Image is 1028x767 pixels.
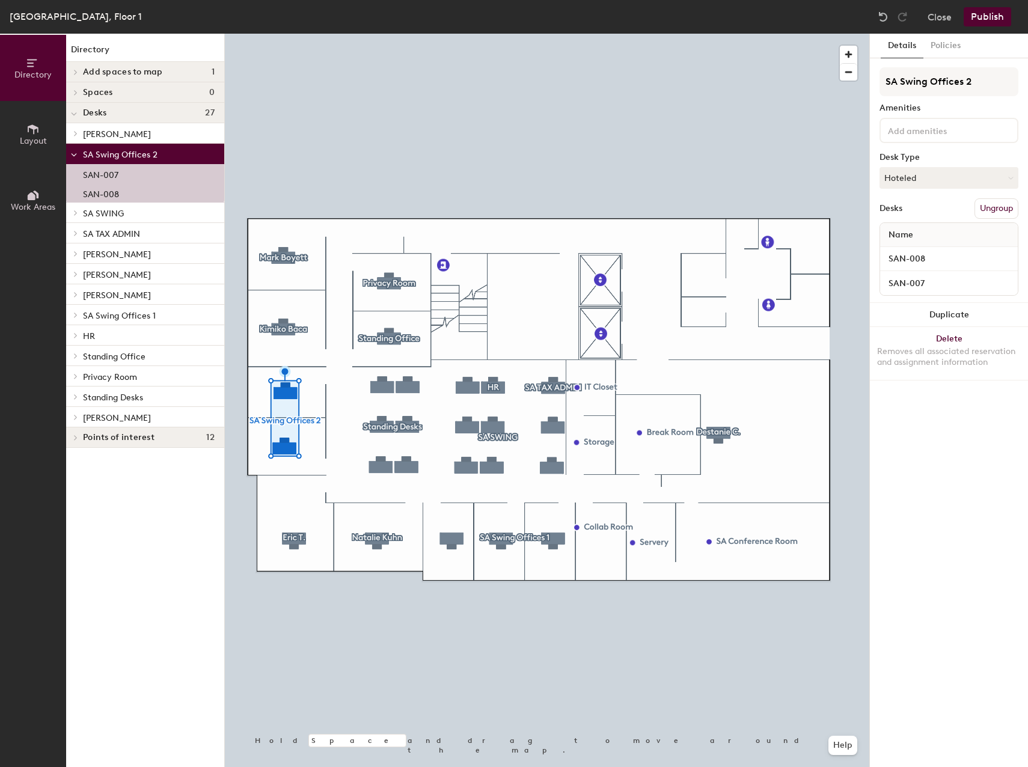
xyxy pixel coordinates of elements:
[83,150,158,160] span: SA Swing Offices 2
[83,393,143,403] span: Standing Desks
[886,123,994,137] input: Add amenities
[83,167,118,180] p: SAN-007
[870,327,1028,380] button: DeleteRemoves all associated reservation and assignment information
[83,67,163,77] span: Add spaces to map
[83,352,145,362] span: Standing Office
[14,70,52,80] span: Directory
[964,7,1011,26] button: Publish
[83,209,124,219] span: SA SWING
[83,331,95,341] span: HR
[83,290,151,301] span: [PERSON_NAME]
[880,167,1018,189] button: Hoteled
[83,229,140,239] span: SA TAX ADMIN
[883,275,1015,292] input: Unnamed desk
[10,9,142,24] div: [GEOGRAPHIC_DATA], Floor 1
[883,224,919,246] span: Name
[880,204,902,213] div: Desks
[66,43,224,62] h1: Directory
[883,251,1015,267] input: Unnamed desk
[881,34,923,58] button: Details
[83,129,151,139] span: [PERSON_NAME]
[83,413,151,423] span: [PERSON_NAME]
[11,202,55,212] span: Work Areas
[83,88,113,97] span: Spaces
[83,372,137,382] span: Privacy Room
[928,7,952,26] button: Close
[877,346,1021,368] div: Removes all associated reservation and assignment information
[83,311,156,321] span: SA Swing Offices 1
[206,433,215,442] span: 12
[83,186,119,200] p: SAN-008
[83,249,151,260] span: [PERSON_NAME]
[880,103,1018,113] div: Amenities
[828,736,857,755] button: Help
[870,303,1028,327] button: Duplicate
[83,270,151,280] span: [PERSON_NAME]
[205,108,215,118] span: 27
[212,67,215,77] span: 1
[896,11,908,23] img: Redo
[880,153,1018,162] div: Desk Type
[209,88,215,97] span: 0
[20,136,47,146] span: Layout
[923,34,968,58] button: Policies
[83,433,155,442] span: Points of interest
[83,108,106,118] span: Desks
[877,11,889,23] img: Undo
[974,198,1018,219] button: Ungroup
